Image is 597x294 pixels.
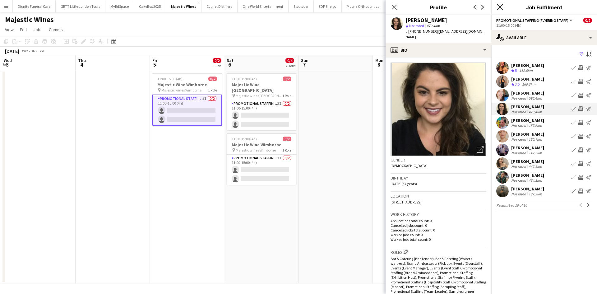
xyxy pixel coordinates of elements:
h1: Majestic Wines [5,15,54,24]
button: Cygnet Distillery [201,0,238,12]
span: 6 [226,61,234,68]
span: 470.4km [425,23,441,28]
span: Majestic wines [GEOGRAPHIC_DATA] [236,93,282,98]
div: Not rated [511,192,527,196]
span: 5 [151,61,157,68]
span: 5 [515,68,517,73]
h3: Majestic Wine [GEOGRAPHIC_DATA] [227,82,296,93]
app-job-card: 11:00-15:00 (4h)0/2Majestic Wine Wimborne Majestic wines Wimborne1 RolePromotional Staffing (Flye... [152,73,222,126]
span: Sun [301,58,308,63]
span: Promotional Staffing (Flyering Staff) [496,18,568,23]
div: [PERSON_NAME] [511,118,544,123]
app-card-role: Promotional Staffing (Flyering Staff)1I0/211:00-15:00 (4h) [227,155,296,185]
span: Wed [4,58,12,63]
div: Open photos pop-in [474,143,486,156]
p: Applications total count: 0 [391,218,486,223]
button: GETT Little London Tours [56,0,105,12]
h3: Profile [386,3,491,11]
div: [PERSON_NAME] [511,90,544,96]
app-card-role: Promotional Staffing (Flyering Staff)2I0/211:00-15:00 (4h) [227,100,296,130]
div: Bio [386,43,491,58]
div: Not rated [511,110,527,114]
h3: Birthday [391,175,486,181]
div: Not rated [511,137,527,142]
span: Fri [152,58,157,63]
div: 160.3km [521,82,537,87]
div: 160.7km [527,137,543,142]
span: Sat [227,58,234,63]
div: 596.4km [527,96,543,100]
button: Promotional Staffing (Flyering Staff) [496,18,573,23]
span: Majestic wines Wimborne [236,148,276,152]
div: Not rated [511,151,527,155]
span: Thu [78,58,86,63]
span: Week 36 [21,49,36,53]
span: Majestic wines Wimborne [161,88,201,92]
span: 0/2 [283,137,291,141]
span: Bar & Catering (Bar Tender), Bar & Catering (Waiter / waitress), Brand Ambassador (Pick up), Even... [391,256,486,294]
div: Not rated [511,164,527,169]
div: BST [39,49,45,53]
div: [PERSON_NAME] [511,131,544,137]
div: 157.6km [527,123,543,128]
span: 0/2 [213,58,221,63]
span: Not rated [409,23,424,28]
h3: Gender [391,157,486,163]
span: 0/2 [283,77,291,81]
span: Jobs [33,27,43,32]
span: 3.5 [515,82,520,86]
div: [DATE] [5,48,19,54]
button: CakeBox 2025 [134,0,166,12]
div: [PERSON_NAME] [511,172,544,178]
h3: Majestic Wine Wimborne [227,142,296,147]
div: 112.6km [518,68,534,73]
span: | [EMAIL_ADDRESS][DOMAIN_NAME] [405,29,484,39]
span: [DEMOGRAPHIC_DATA] [391,163,428,168]
div: 1 Job [213,63,221,68]
button: Majestic Wines [166,0,201,12]
button: EDF Energy [314,0,342,12]
span: 4 [77,61,86,68]
span: 1 Role [208,88,217,92]
h3: Job Fulfilment [491,3,597,11]
button: One World Entertainment [238,0,289,12]
div: 11:00-15:00 (4h) [496,23,592,28]
a: Comms [46,26,65,34]
span: 0/4 [285,58,294,63]
div: [PERSON_NAME] [511,63,544,68]
span: 11:00-15:00 (4h) [232,77,257,81]
button: Moonz Orthodontics [342,0,384,12]
div: 137.2km [527,192,543,196]
a: Edit [17,26,30,34]
app-card-role: Promotional Staffing (Flyering Staff)1I0/211:00-15:00 (4h) [152,95,222,126]
span: 0/2 [583,18,592,23]
a: Jobs [31,26,45,34]
p: Cancelled jobs total count: 0 [391,228,486,232]
h3: Majestic Wine Wimborne [152,82,222,87]
div: [PERSON_NAME] [511,104,544,110]
span: View [5,27,14,32]
span: t. [PHONE_NUMBER] [405,29,438,34]
div: [PERSON_NAME] [511,145,544,151]
span: 1 Role [282,93,291,98]
a: View [2,26,16,34]
div: Not rated [511,178,527,183]
div: [PERSON_NAME] [511,159,544,164]
div: [PERSON_NAME] [511,76,544,82]
h3: Location [391,193,486,199]
div: 2 Jobs [286,63,295,68]
app-job-card: 11:00-15:00 (4h)0/2Majestic Wine Wimborne Majestic wines Wimborne1 RolePromotional Staffing (Flye... [227,133,296,185]
span: 0/2 [208,77,217,81]
span: 1 Role [282,148,291,152]
span: 7 [300,61,308,68]
div: 142.5km [527,151,543,155]
span: 11:00-15:00 (4h) [232,137,257,141]
div: Not rated [511,96,527,100]
p: Cancelled jobs count: 0 [391,223,486,228]
span: Results 1 to 10 of 16 [496,203,527,208]
div: 11:00-15:00 (4h)0/2Majestic Wine [GEOGRAPHIC_DATA] Majestic wines [GEOGRAPHIC_DATA]1 RolePromotio... [227,73,296,130]
div: [PERSON_NAME] [405,17,447,23]
p: Worked jobs total count: 0 [391,237,486,242]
